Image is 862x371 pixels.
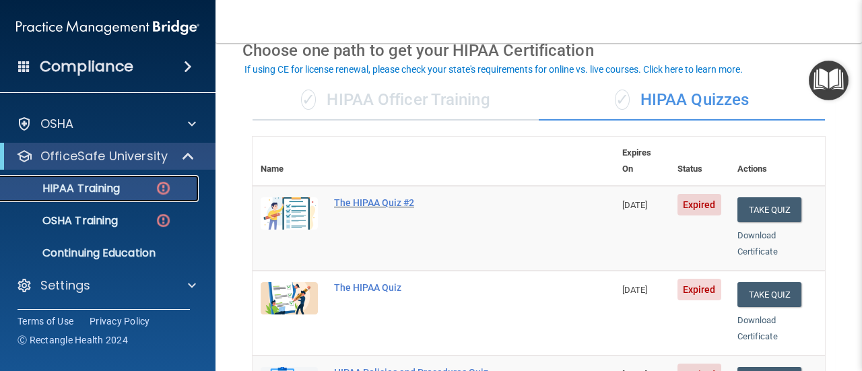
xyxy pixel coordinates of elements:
span: ✓ [301,90,316,110]
p: Continuing Education [9,246,193,260]
p: OSHA Training [9,214,118,228]
a: Download Certificate [737,230,778,257]
button: If using CE for license renewal, please check your state's requirements for online vs. live cours... [242,63,745,76]
img: danger-circle.6113f641.png [155,212,172,229]
span: [DATE] [622,200,648,210]
button: Open Resource Center [809,61,849,100]
button: Take Quiz [737,282,802,307]
div: HIPAA Officer Training [253,80,539,121]
div: The HIPAA Quiz #2 [334,197,547,208]
img: PMB logo [16,14,199,41]
p: HIPAA Training [9,182,120,195]
a: Settings [16,277,196,294]
th: Actions [729,137,825,186]
th: Expires On [614,137,669,186]
a: Download Certificate [737,315,778,341]
a: OSHA [16,116,196,132]
a: OfficeSafe University [16,148,195,164]
th: Name [253,137,326,186]
th: Status [669,137,729,186]
p: OSHA [40,116,74,132]
div: The HIPAA Quiz [334,282,547,293]
button: Take Quiz [737,197,802,222]
div: If using CE for license renewal, please check your state's requirements for online vs. live cours... [244,65,743,74]
p: OfficeSafe University [40,148,168,164]
span: [DATE] [622,285,648,295]
span: Expired [677,279,721,300]
div: Choose one path to get your HIPAA Certification [242,31,835,70]
span: ✓ [615,90,630,110]
img: danger-circle.6113f641.png [155,180,172,197]
a: Terms of Use [18,314,73,328]
span: Expired [677,194,721,215]
p: Settings [40,277,90,294]
span: Ⓒ Rectangle Health 2024 [18,333,128,347]
h4: Compliance [40,57,133,76]
a: Privacy Policy [90,314,150,328]
div: HIPAA Quizzes [539,80,825,121]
